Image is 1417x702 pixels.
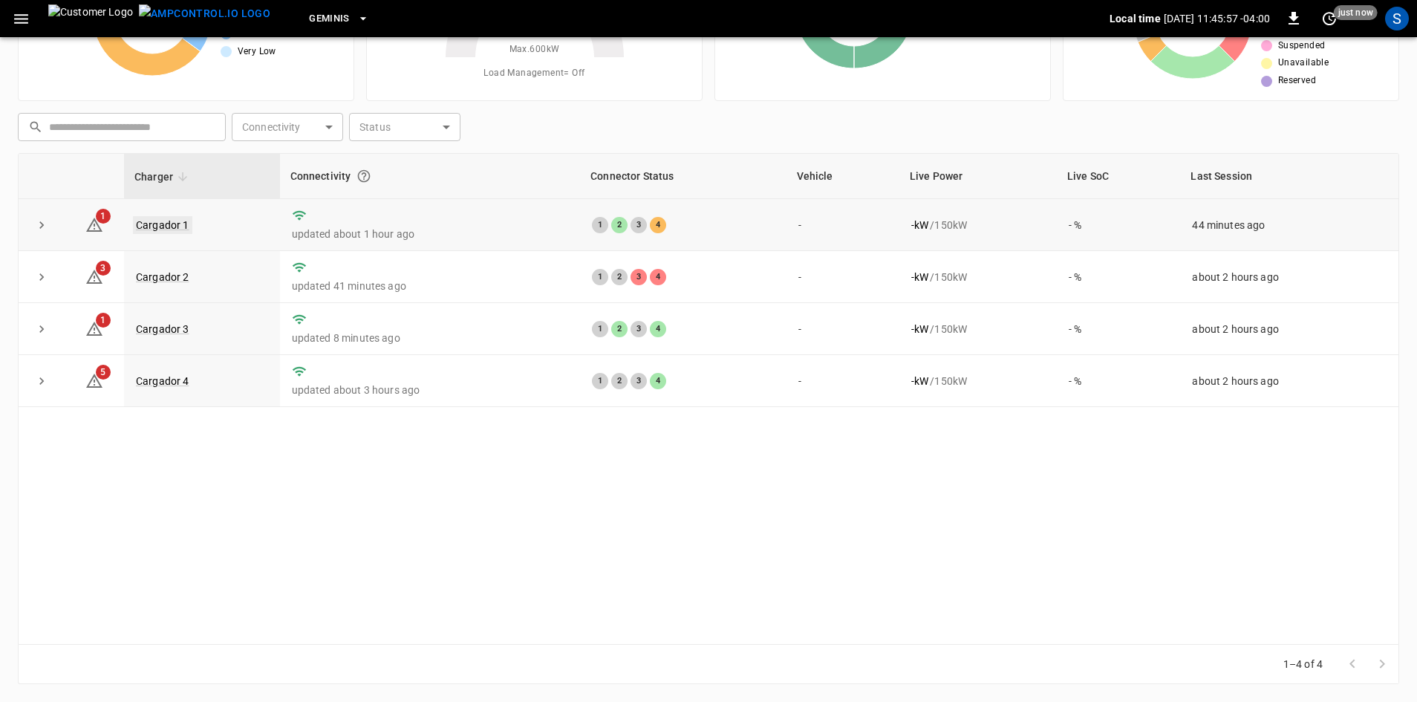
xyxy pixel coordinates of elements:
[96,261,111,276] span: 3
[650,321,666,337] div: 4
[134,168,192,186] span: Charger
[30,370,53,392] button: expand row
[911,270,1045,285] div: / 150 kW
[85,374,103,386] a: 5
[139,4,270,23] img: ampcontrol.io logo
[303,4,375,33] button: Geminis
[85,270,103,282] a: 3
[133,216,192,234] a: Cargador 1
[1164,11,1270,26] p: [DATE] 11:45:57 -04:00
[911,374,928,389] p: - kW
[592,373,608,389] div: 1
[48,4,133,33] img: Customer Logo
[1317,7,1341,30] button: set refresh interval
[786,199,899,251] td: -
[611,269,628,285] div: 2
[30,214,53,236] button: expand row
[292,279,569,293] p: updated 41 minutes ago
[911,218,928,233] p: - kW
[1057,251,1180,303] td: - %
[1110,11,1161,26] p: Local time
[1180,154,1398,199] th: Last Session
[136,323,189,335] a: Cargador 3
[1180,303,1398,355] td: about 2 hours ago
[509,42,560,57] span: Max. 600 kW
[786,303,899,355] td: -
[899,154,1057,199] th: Live Power
[1334,5,1378,20] span: just now
[1278,56,1329,71] span: Unavailable
[611,217,628,233] div: 2
[309,10,350,27] span: Geminis
[786,154,899,199] th: Vehicle
[592,217,608,233] div: 1
[238,45,276,59] span: Very Low
[1283,657,1323,672] p: 1–4 of 4
[1278,39,1326,53] span: Suspended
[1180,355,1398,407] td: about 2 hours ago
[911,270,928,285] p: - kW
[96,209,111,224] span: 1
[592,269,608,285] div: 1
[911,218,1045,233] div: / 150 kW
[1057,355,1180,407] td: - %
[911,374,1045,389] div: / 150 kW
[1278,74,1316,88] span: Reserved
[85,218,103,230] a: 1
[30,318,53,340] button: expand row
[580,154,786,199] th: Connector Status
[650,217,666,233] div: 4
[911,322,928,337] p: - kW
[786,355,899,407] td: -
[1180,199,1398,251] td: 44 minutes ago
[592,321,608,337] div: 1
[631,217,647,233] div: 3
[85,322,103,334] a: 1
[96,365,111,380] span: 5
[1057,199,1180,251] td: - %
[1180,251,1398,303] td: about 2 hours ago
[292,331,569,345] p: updated 8 minutes ago
[650,269,666,285] div: 4
[611,373,628,389] div: 2
[292,227,569,241] p: updated about 1 hour ago
[1385,7,1409,30] div: profile-icon
[631,373,647,389] div: 3
[30,266,53,288] button: expand row
[1057,154,1180,199] th: Live SoC
[136,375,189,387] a: Cargador 4
[631,321,647,337] div: 3
[911,322,1045,337] div: / 150 kW
[351,163,377,189] button: Connection between the charger and our software.
[483,66,584,81] span: Load Management = Off
[292,383,569,397] p: updated about 3 hours ago
[1057,303,1180,355] td: - %
[786,251,899,303] td: -
[650,373,666,389] div: 4
[611,321,628,337] div: 2
[96,313,111,328] span: 1
[631,269,647,285] div: 3
[136,271,189,283] a: Cargador 2
[290,163,570,189] div: Connectivity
